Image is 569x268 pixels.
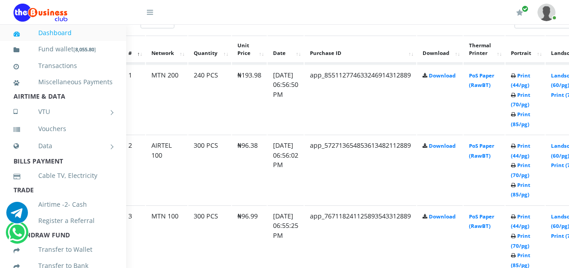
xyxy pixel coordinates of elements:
[516,9,523,16] i: Renew/Upgrade Subscription
[123,36,145,64] th: #: activate to sort column descending
[469,142,494,159] a: PoS Paper (RawBT)
[511,142,530,159] a: Print (44/pg)
[14,239,113,260] a: Transfer to Wallet
[146,64,187,134] td: MTN 200
[14,100,113,123] a: VTU
[14,135,113,157] a: Data
[232,64,267,134] td: ₦193.98
[522,5,528,12] span: Renew/Upgrade Subscription
[123,64,145,134] td: 1
[469,72,494,89] a: PoS Paper (RawBT)
[14,55,113,76] a: Transactions
[14,165,113,186] a: Cable TV, Electricity
[6,209,28,223] a: Chat for support
[305,64,416,134] td: app_855112774633246914312889
[188,64,231,134] td: 240 PCS
[305,36,416,64] th: Purchase ID: activate to sort column ascending
[537,4,555,21] img: User
[123,135,145,204] td: 2
[464,36,505,64] th: Thermal Printer: activate to sort column ascending
[14,72,113,92] a: Miscellaneous Payments
[14,118,113,139] a: Vouchers
[511,162,530,178] a: Print (70/pg)
[14,23,113,43] a: Dashboard
[511,213,530,230] a: Print (44/pg)
[188,36,231,64] th: Quantity: activate to sort column ascending
[511,72,530,89] a: Print (44/pg)
[14,39,113,60] a: Fund wallet[8,055.80]
[8,228,26,243] a: Chat for support
[232,36,267,64] th: Unit Price: activate to sort column ascending
[75,46,94,53] b: 8,055.80
[232,135,267,204] td: ₦96.38
[73,46,96,53] small: [ ]
[146,135,187,204] td: AIRTEL 100
[417,36,463,64] th: Download: activate to sort column ascending
[511,232,530,249] a: Print (70/pg)
[429,213,455,220] a: Download
[146,36,187,64] th: Network: activate to sort column ascending
[511,111,530,127] a: Print (85/pg)
[188,135,231,204] td: 300 PCS
[268,36,304,64] th: Date: activate to sort column ascending
[14,210,113,231] a: Register a Referral
[14,4,68,22] img: Logo
[268,64,304,134] td: [DATE] 06:56:50 PM
[469,213,494,230] a: PoS Paper (RawBT)
[14,194,113,215] a: Airtime -2- Cash
[511,182,530,198] a: Print (85/pg)
[429,142,455,149] a: Download
[268,135,304,204] td: [DATE] 06:56:02 PM
[511,91,530,108] a: Print (70/pg)
[505,36,545,64] th: Portrait: activate to sort column ascending
[429,72,455,79] a: Download
[305,135,416,204] td: app_572713654853613482112889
